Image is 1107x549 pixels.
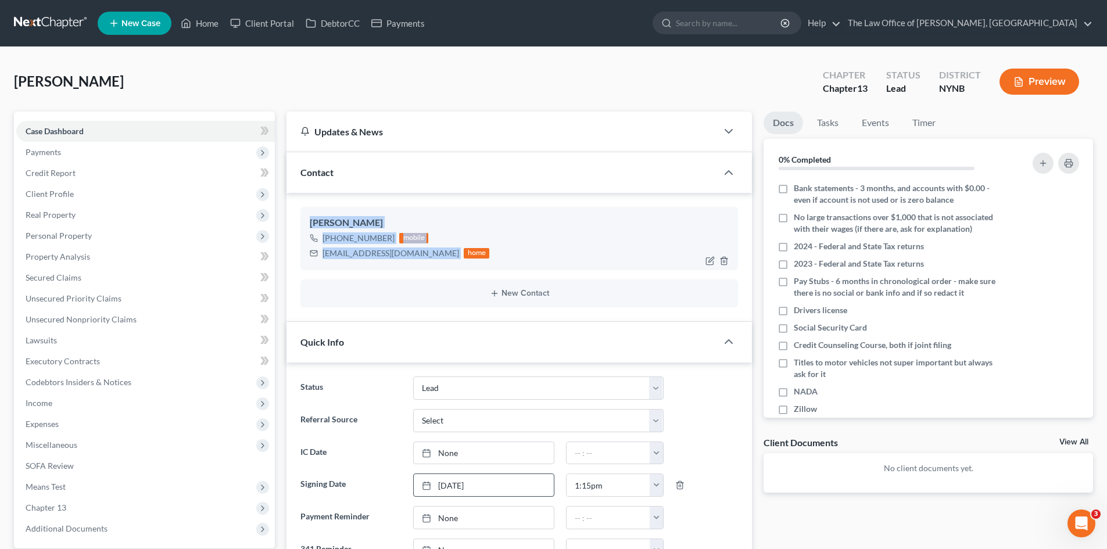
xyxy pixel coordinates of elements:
[323,247,459,259] div: [EMAIL_ADDRESS][DOMAIN_NAME]
[16,163,275,184] a: Credit Report
[794,357,1001,380] span: Titles to motor vehicles not super important but always ask for it
[26,503,66,512] span: Chapter 13
[794,304,847,316] span: Drivers license
[26,335,57,345] span: Lawsuits
[26,377,131,387] span: Codebtors Insiders & Notices
[399,233,428,243] div: mobile
[16,455,275,476] a: SOFA Review
[26,189,74,199] span: Client Profile
[567,442,650,464] input: -- : --
[764,112,803,134] a: Docs
[175,13,224,34] a: Home
[567,474,650,496] input: -- : --
[886,69,920,82] div: Status
[300,125,703,138] div: Updates & News
[300,167,334,178] span: Contact
[1067,509,1095,537] iframe: Intercom live chat
[26,523,108,533] span: Additional Documents
[414,507,554,529] a: None
[464,248,489,259] div: home
[794,275,1001,299] span: Pay Stubs - 6 months in chronological order - make sure there is no social or bank info and if so...
[414,442,554,464] a: None
[26,168,76,178] span: Credit Report
[26,482,66,491] span: Means Test
[794,258,924,270] span: 2023 - Federal and State Tax returns
[764,436,838,448] div: Client Documents
[224,13,300,34] a: Client Portal
[16,288,275,309] a: Unsecured Priority Claims
[16,330,275,351] a: Lawsuits
[939,69,981,82] div: District
[886,82,920,95] div: Lead
[794,339,951,351] span: Credit Counseling Course, both if joint filing
[16,267,275,288] a: Secured Claims
[295,506,407,529] label: Payment Reminder
[26,210,76,220] span: Real Property
[26,419,59,429] span: Expenses
[26,356,100,366] span: Executory Contracts
[676,12,782,34] input: Search by name...
[842,13,1092,34] a: The Law Office of [PERSON_NAME], [GEOGRAPHIC_DATA]
[300,13,366,34] a: DebtorCC
[26,126,84,136] span: Case Dashboard
[366,13,431,34] a: Payments
[773,462,1084,474] p: No client documents yet.
[16,309,275,330] a: Unsecured Nonpriority Claims
[414,474,554,496] a: [DATE]
[999,69,1079,95] button: Preview
[16,246,275,267] a: Property Analysis
[295,409,407,432] label: Referral Source
[16,121,275,142] a: Case Dashboard
[794,241,924,252] span: 2024 - Federal and State Tax returns
[779,155,831,164] strong: 0% Completed
[295,376,407,400] label: Status
[26,293,121,303] span: Unsecured Priority Claims
[26,440,77,450] span: Miscellaneous
[26,272,81,282] span: Secured Claims
[808,112,848,134] a: Tasks
[26,398,52,408] span: Income
[857,82,868,94] span: 13
[903,112,945,134] a: Timer
[1059,438,1088,446] a: View All
[26,252,90,261] span: Property Analysis
[794,386,818,397] span: NADA
[295,442,407,465] label: IC Date
[121,19,160,28] span: New Case
[794,182,1001,206] span: Bank statements - 3 months, and accounts with $0.00 - even if account is not used or is zero balance
[823,82,868,95] div: Chapter
[26,461,74,471] span: SOFA Review
[939,82,981,95] div: NYNB
[26,147,61,157] span: Payments
[310,216,729,230] div: [PERSON_NAME]
[300,336,344,347] span: Quick Info
[802,13,841,34] a: Help
[852,112,898,134] a: Events
[295,473,407,497] label: Signing Date
[26,314,137,324] span: Unsecured Nonpriority Claims
[794,322,867,333] span: Social Security Card
[567,507,650,529] input: -- : --
[1091,509,1101,519] span: 3
[14,73,124,89] span: [PERSON_NAME]
[16,351,275,372] a: Executory Contracts
[823,69,868,82] div: Chapter
[323,232,395,244] div: [PHONE_NUMBER]
[794,403,817,415] span: Zillow
[310,289,729,298] button: New Contact
[26,231,92,241] span: Personal Property
[794,211,1001,235] span: No large transactions over $1,000 that is not associated with their wages (if there are, ask for ...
